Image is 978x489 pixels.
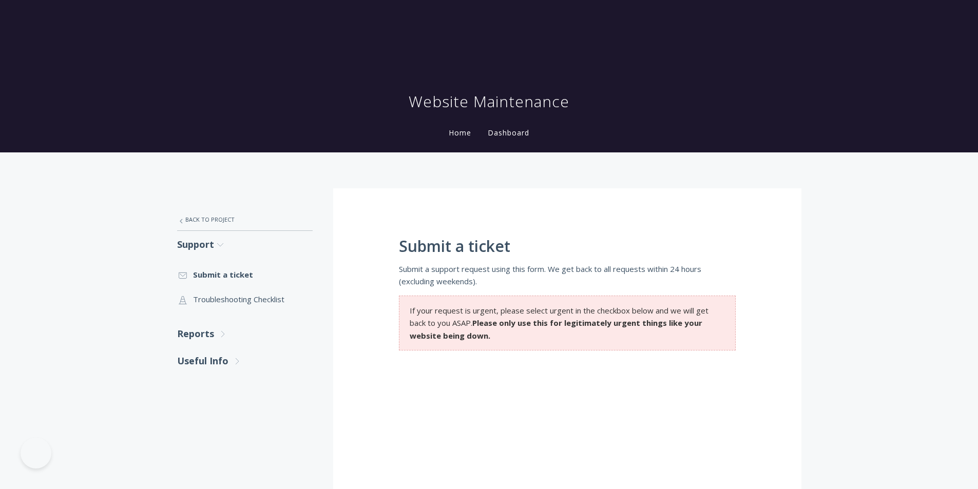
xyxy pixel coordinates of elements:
[409,91,569,112] h1: Website Maintenance
[447,128,473,138] a: Home
[177,320,313,347] a: Reports
[177,347,313,375] a: Useful Info
[177,231,313,258] a: Support
[399,296,736,350] section: If your request is urgent, please select urgent in the checkbox below and we will get back to you...
[177,287,313,311] a: Troubleshooting Checklist
[486,128,531,138] a: Dashboard
[410,318,702,340] strong: Please only use this for legitimately urgent things like your website being down.
[399,238,736,255] h1: Submit a ticket
[399,263,736,288] p: Submit a support request using this form. We get back to all requests within 24 hours (excluding ...
[177,209,313,230] a: Back to Project
[177,262,313,287] a: Submit a ticket
[21,438,51,468] iframe: Toggle Customer Support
